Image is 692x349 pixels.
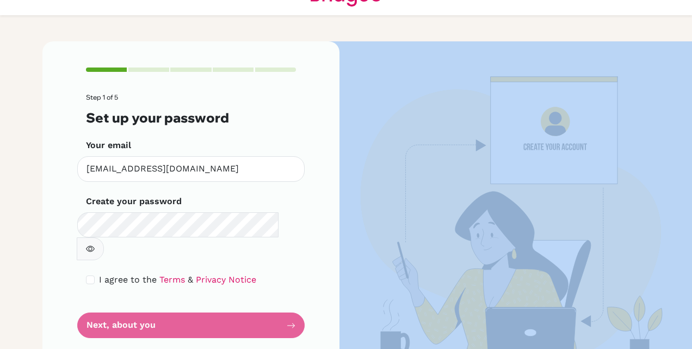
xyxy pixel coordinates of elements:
a: Terms [159,274,185,285]
span: & [188,274,193,285]
a: Privacy Notice [196,274,256,285]
span: Step 1 of 5 [86,93,118,101]
label: Create your password [86,195,182,208]
span: I agree to the [99,274,157,285]
h3: Set up your password [86,110,296,126]
input: Insert your email* [77,156,305,182]
label: Your email [86,139,131,152]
